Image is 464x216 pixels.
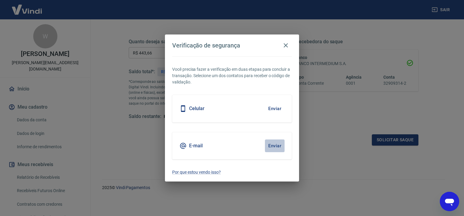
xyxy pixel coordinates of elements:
button: Enviar [265,139,285,152]
h5: E-mail [189,143,203,149]
h4: Verificação de segurança [172,42,240,49]
a: Por que estou vendo isso? [172,169,292,175]
iframe: Botão para abrir a janela de mensagens [440,192,459,211]
p: Você precisa fazer a verificação em duas etapas para concluir a transação. Selecione um dos conta... [172,66,292,85]
button: Enviar [265,102,285,115]
h5: Celular [189,106,205,112]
